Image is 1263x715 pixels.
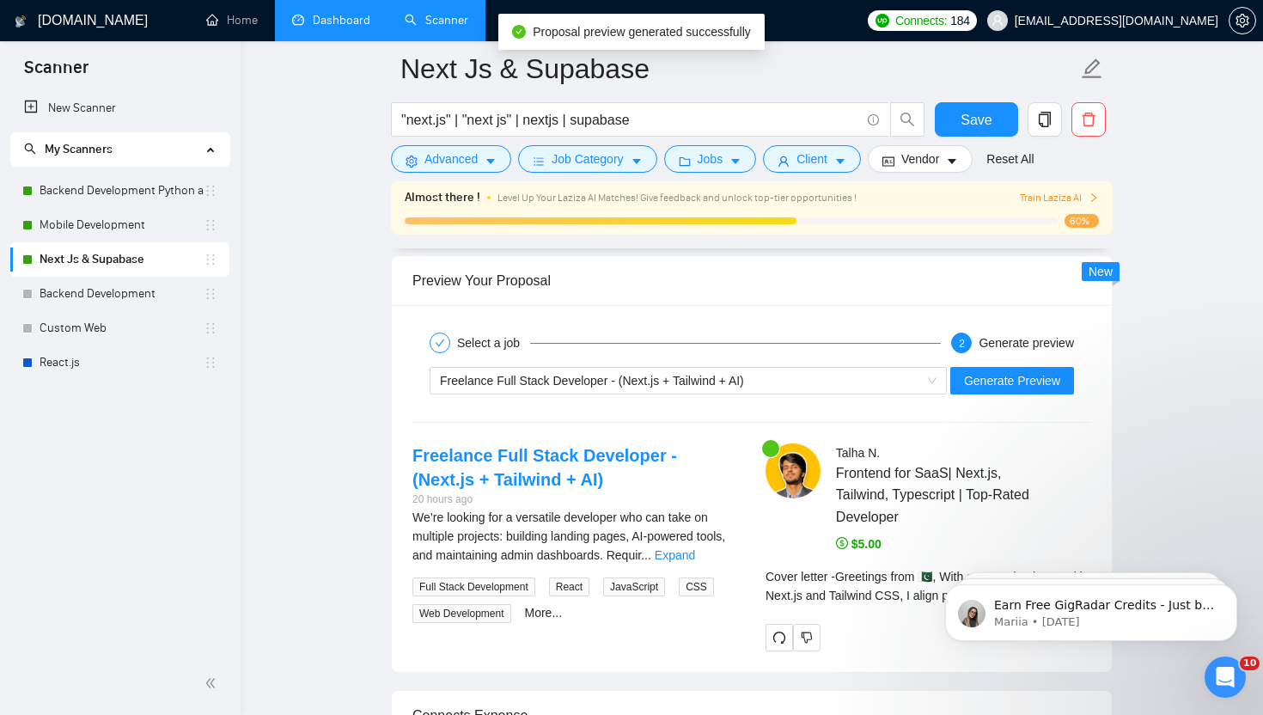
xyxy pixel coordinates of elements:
[1229,14,1255,27] span: setting
[1081,58,1103,80] span: edit
[882,155,894,168] span: idcard
[10,208,229,242] li: Mobile Development
[836,446,880,460] span: Talha N .
[1089,192,1099,203] span: right
[836,462,1040,527] span: Frontend for SaaS| Next.js, Tailwind, Typescript | Top-Rated Developer
[895,11,947,30] span: Connects:
[412,577,535,596] span: Full Stack Development
[664,145,757,173] button: folderJobscaret-down
[204,356,217,370] span: holder
[729,155,741,168] span: caret-down
[919,548,1263,669] iframe: Intercom notifications message
[603,577,665,596] span: JavaScript
[204,287,217,301] span: holder
[1072,112,1105,127] span: delete
[40,242,204,277] a: Next Js & Supabase
[45,142,113,156] span: My Scanners
[412,604,511,623] span: Web Development
[40,174,204,208] a: Backend Development Python and Go
[412,256,1091,305] div: Preview Your Proposal
[1065,214,1099,228] span: 60%
[24,91,216,125] a: New Scanner
[10,242,229,277] li: Next Js & Supabase
[206,13,258,27] a: homeHome
[406,155,418,168] span: setting
[766,631,792,645] span: redo
[10,174,229,208] li: Backend Development Python and Go
[1028,102,1062,137] button: copy
[891,112,924,127] span: search
[412,492,738,508] div: 20 hours ago
[698,150,723,168] span: Jobs
[10,345,229,380] li: React.js
[24,143,36,155] span: search
[497,192,857,204] span: Level Up Your Laziza AI Matches! Give feedback and unlock top-tier opportunities !
[412,510,725,562] span: We’re looking for a versatile developer who can take on multiple projects: building landing pages...
[946,155,958,168] span: caret-down
[1205,657,1246,698] iframe: Intercom live chat
[655,548,695,562] a: Expand
[525,606,563,620] a: More...
[549,577,589,596] span: React
[40,345,204,380] a: React.js
[401,109,860,131] input: Search Freelance Jobs...
[979,333,1074,353] div: Generate preview
[890,102,924,137] button: search
[552,150,623,168] span: Job Category
[40,277,204,311] a: Backend Development
[641,548,651,562] span: ...
[204,218,217,232] span: holder
[485,155,497,168] span: caret-down
[793,624,821,651] button: dislike
[405,13,468,27] a: searchScanner
[10,55,102,91] span: Scanner
[778,155,790,168] span: user
[836,537,882,551] span: $5.00
[405,188,480,207] span: Almost there !
[204,184,217,198] span: holder
[901,150,939,168] span: Vendor
[763,145,861,173] button: userClientcaret-down
[959,338,965,350] span: 2
[204,253,217,266] span: holder
[961,109,991,131] span: Save
[10,311,229,345] li: Custom Web
[435,338,445,348] span: check
[391,145,511,173] button: settingAdvancedcaret-down
[964,371,1060,390] span: Generate Preview
[1229,7,1256,34] button: setting
[204,675,222,692] span: double-left
[876,14,889,27] img: upwork-logo.png
[533,155,545,168] span: bars
[1071,102,1106,137] button: delete
[533,25,751,39] span: Proposal preview generated successfully
[766,570,1089,602] span: Cover letter - Greetings from 🇵🇰, With a strong background in Next.js and Tailwind CSS, I align p...
[400,47,1077,90] input: Scanner name...
[836,537,848,549] span: dollar
[518,145,656,173] button: barsJob Categorycaret-down
[631,155,643,168] span: caret-down
[766,624,793,651] button: redo
[40,208,204,242] a: Mobile Development
[1229,14,1256,27] a: setting
[986,150,1034,168] a: Reset All
[766,567,1091,605] div: Remember that the client will see only the first two lines of your cover letter.
[204,321,217,335] span: holder
[766,443,821,498] img: c1vvQrpsDujxh_FTSZiXPzHcZ3Cb02UhIVj_X02Wg117p66VjiE8n-ssxPedPXMtki
[40,311,204,345] a: Custom Web
[950,367,1074,394] button: Generate Preview
[412,446,677,489] a: Freelance Full Stack Developer - (Next.js + Tailwind + AI)
[796,150,827,168] span: Client
[950,11,969,30] span: 184
[1240,657,1260,670] span: 10
[868,114,879,125] span: info-circle
[412,508,738,565] div: We’re looking for a versatile developer who can take on multiple projects: building landing pages...
[868,145,973,173] button: idcardVendorcaret-down
[1028,112,1061,127] span: copy
[512,25,526,39] span: check-circle
[1089,265,1113,278] span: New
[834,155,846,168] span: caret-down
